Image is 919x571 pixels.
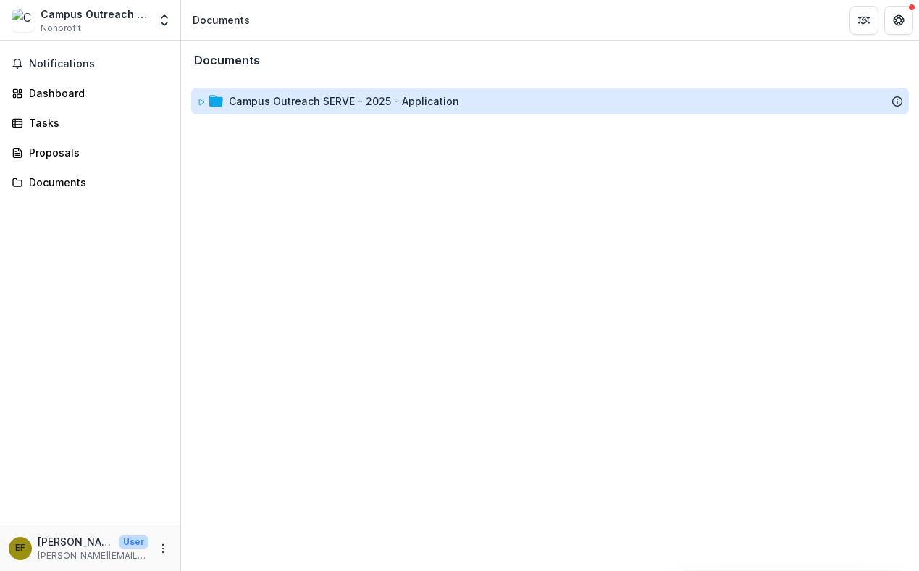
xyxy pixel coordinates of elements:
[6,170,175,194] a: Documents
[229,93,459,109] div: Campus Outreach SERVE - 2025 - Application
[41,7,148,22] div: Campus Outreach SERVE
[154,540,172,557] button: More
[29,86,163,101] div: Dashboard
[193,12,250,28] div: Documents
[15,543,25,553] div: Elizabeth Fagan
[849,6,878,35] button: Partners
[29,115,163,130] div: Tasks
[6,81,175,105] a: Dashboard
[187,9,256,30] nav: breadcrumb
[38,549,148,562] p: [PERSON_NAME][EMAIL_ADDRESS][PERSON_NAME][DOMAIN_NAME]
[154,6,175,35] button: Open entity switcher
[38,534,113,549] p: [PERSON_NAME]
[191,88,909,114] div: Campus Outreach SERVE - 2025 - Application
[194,54,260,67] h3: Documents
[6,111,175,135] a: Tasks
[119,535,148,549] p: User
[884,6,913,35] button: Get Help
[29,58,169,70] span: Notifications
[12,9,35,32] img: Campus Outreach SERVE
[6,52,175,75] button: Notifications
[29,145,163,160] div: Proposals
[41,22,81,35] span: Nonprofit
[6,141,175,164] a: Proposals
[29,175,163,190] div: Documents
